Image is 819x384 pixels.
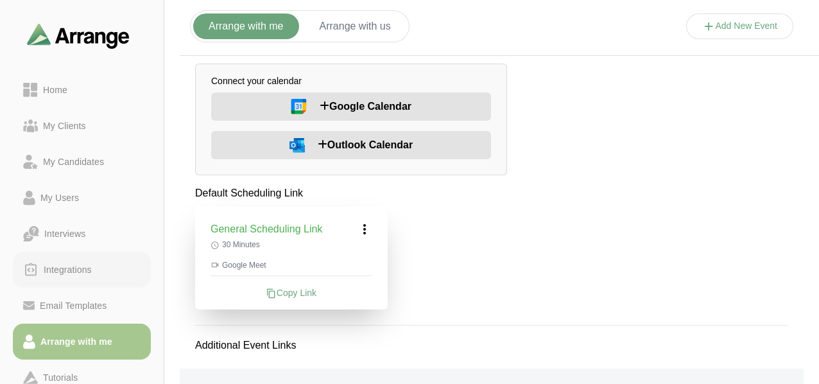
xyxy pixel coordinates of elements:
[39,226,91,241] div: Interviews
[211,131,491,159] button: Outlook Calendar
[13,252,151,288] a: Integrations
[211,74,491,87] p: Connect your calendar
[39,262,97,277] div: Integrations
[180,322,311,369] p: Additional Event Links
[195,186,388,201] p: Default Scheduling Link
[38,118,91,134] div: My Clients
[13,180,151,216] a: My Users
[13,216,151,252] a: Interviews
[35,190,84,205] div: My Users
[211,240,372,250] p: 30 Minutes
[35,334,117,349] div: Arrange with me
[318,137,413,153] span: Outlook Calendar
[304,13,406,39] button: Arrange with us
[38,82,73,98] div: Home
[38,154,109,170] div: My Candidates
[211,286,372,299] div: Copy Link
[211,92,491,121] button: Google Calendar
[193,13,299,39] button: Arrange with me
[13,72,151,108] a: Home
[13,144,151,180] a: My Candidates
[35,298,112,313] div: Email Templates
[13,108,151,144] a: My Clients
[686,13,794,39] button: Add New Event
[27,23,130,48] img: arrangeai-name-small-logo.4d2b8aee.svg
[320,99,411,114] span: Google Calendar
[13,288,151,324] a: Email Templates
[211,260,372,270] p: Google Meet
[13,324,151,360] a: Arrange with me
[211,222,322,237] h3: General Scheduling Link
